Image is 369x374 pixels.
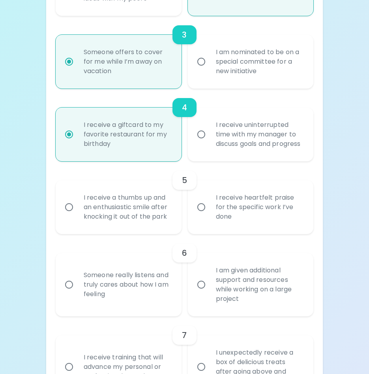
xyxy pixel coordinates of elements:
h6: 3 [182,28,187,41]
h6: 7 [182,329,187,342]
div: I receive uninterrupted time with my manager to discuss goals and progress [210,111,309,158]
div: I receive a giftcard to my favorite restaurant for my birthday [77,111,177,158]
div: I am nominated to be on a special committee for a new initiative [210,38,309,85]
div: I receive a thumbs up and an enthusiastic smile after knocking it out of the park [77,183,177,231]
h6: 5 [182,174,187,187]
div: Someone really listens and truly cares about how I am feeling [77,261,177,308]
div: choice-group-check [56,16,313,89]
div: I am given additional support and resources while working on a large project [210,256,309,313]
div: I receive heartfelt praise for the specific work I’ve done [210,183,309,231]
div: choice-group-check [56,234,313,316]
h6: 6 [182,247,187,259]
div: Someone offers to cover for me while I’m away on vacation [77,38,177,85]
div: choice-group-check [56,89,313,161]
div: choice-group-check [56,161,313,234]
h6: 4 [182,101,187,114]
